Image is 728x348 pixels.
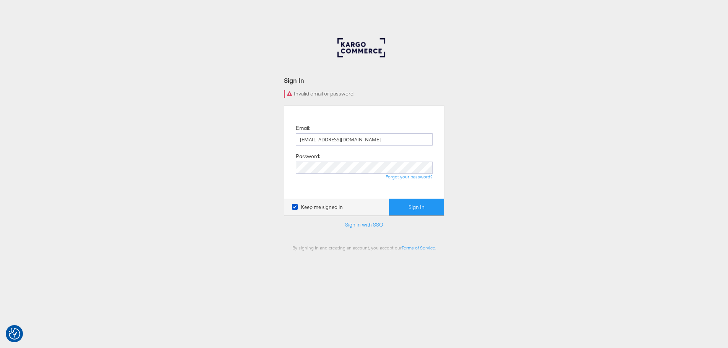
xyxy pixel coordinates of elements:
[345,221,383,228] a: Sign in with SSO
[402,245,435,251] a: Terms of Service
[284,76,444,85] div: Sign In
[9,328,20,340] button: Consent Preferences
[389,199,444,216] button: Sign In
[386,174,433,180] a: Forgot your password?
[296,133,433,146] input: Email
[296,153,320,160] label: Password:
[292,204,343,211] label: Keep me signed in
[296,125,310,132] label: Email:
[284,245,444,251] div: By signing in and creating an account, you accept our .
[284,90,444,98] div: Invalid email or password.
[9,328,20,340] img: Revisit consent button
